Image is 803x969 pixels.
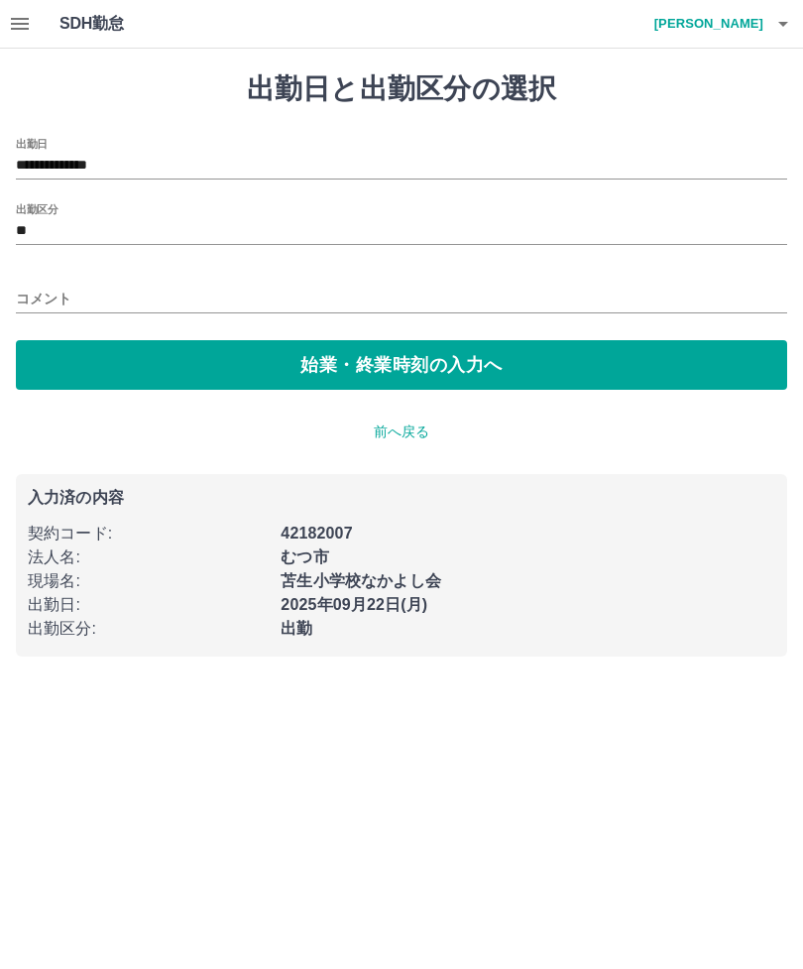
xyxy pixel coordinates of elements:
[281,620,312,637] b: 出勤
[16,422,787,442] p: 前へ戻る
[28,490,775,506] p: 入力済の内容
[16,72,787,106] h1: 出勤日と出勤区分の選択
[16,201,57,216] label: 出勤区分
[16,136,48,151] label: 出勤日
[281,548,328,565] b: むつ市
[28,522,269,545] p: 契約コード :
[281,596,427,613] b: 2025年09月22日(月)
[28,569,269,593] p: 現場名 :
[28,545,269,569] p: 法人名 :
[281,525,352,542] b: 42182007
[28,617,269,641] p: 出勤区分 :
[28,593,269,617] p: 出勤日 :
[281,572,441,589] b: 苫生小学校なかよし会
[16,340,787,390] button: 始業・終業時刻の入力へ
